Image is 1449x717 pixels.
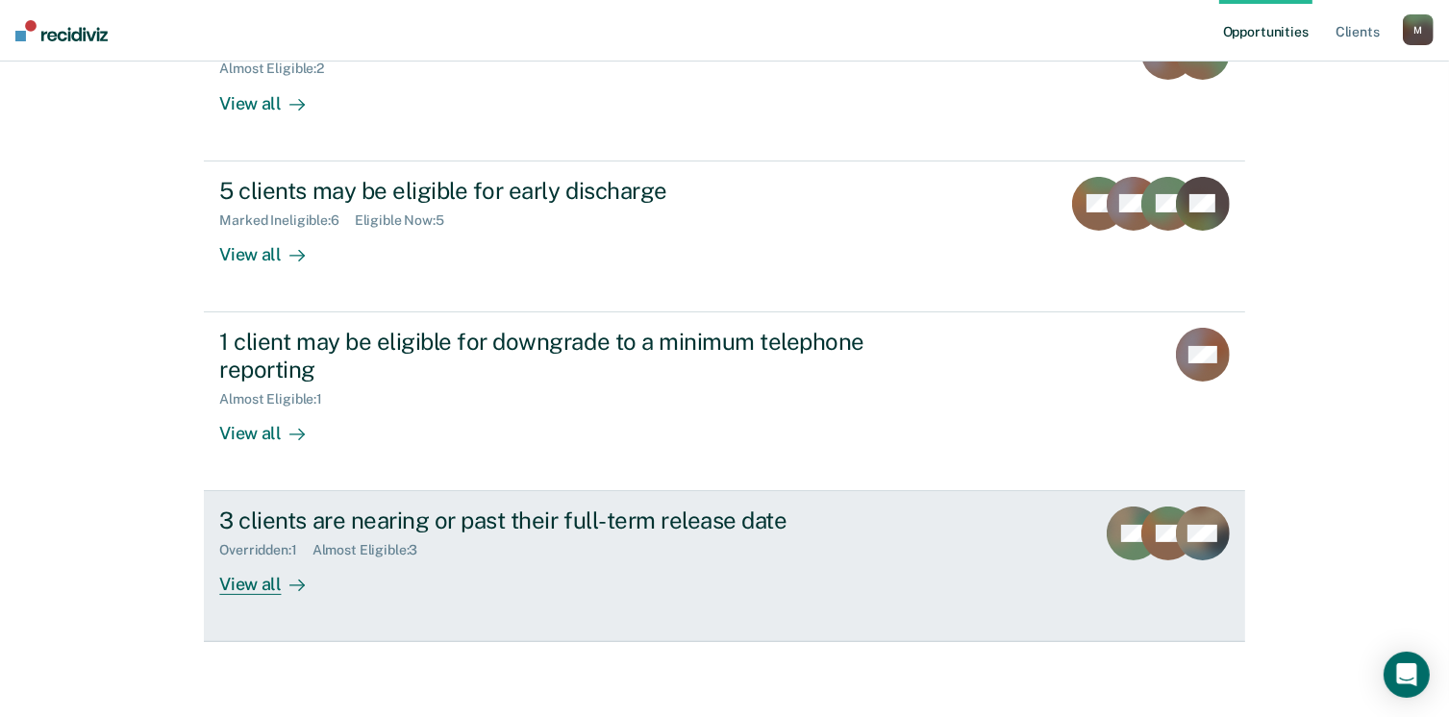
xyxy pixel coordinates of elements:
div: Overridden : 1 [219,542,312,558]
div: View all [219,558,327,596]
div: Almost Eligible : 2 [219,61,339,77]
img: Recidiviz [15,20,108,41]
div: View all [219,228,327,265]
a: 1 client may be eligible for downgrade to a minimum telephone reportingAlmost Eligible:1View all [204,312,1244,491]
a: 3 clients are nearing or past their full-term release dateOverridden:1Almost Eligible:3View all [204,491,1244,642]
div: Eligible Now : 5 [355,212,460,229]
div: Marked Ineligible : 6 [219,212,354,229]
div: 5 clients may be eligible for early discharge [219,177,894,205]
div: View all [219,77,327,114]
a: 5 clients may be eligible for early dischargeMarked Ineligible:6Eligible Now:5View all [204,161,1244,312]
div: 3 clients are nearing or past their full-term release date [219,507,894,534]
button: M [1403,14,1434,45]
div: View all [219,407,327,444]
div: Open Intercom Messenger [1384,652,1430,698]
div: Almost Eligible : 1 [219,391,337,408]
a: 2 clients may be eligible for a supervision level downgradeAlmost Eligible:2View all [204,10,1244,161]
div: Almost Eligible : 3 [312,542,434,558]
div: 1 client may be eligible for downgrade to a minimum telephone reporting [219,328,894,383]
